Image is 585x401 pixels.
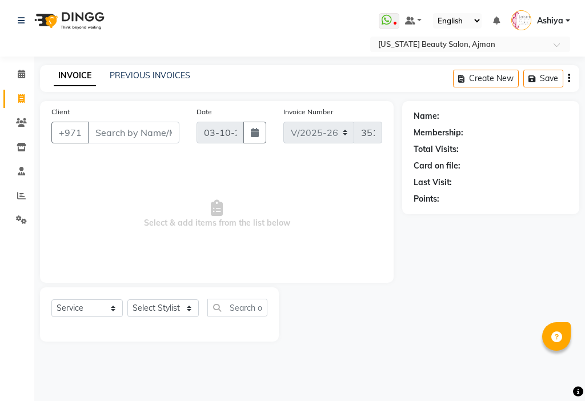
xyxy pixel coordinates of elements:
[537,355,574,390] iframe: chat widget
[197,107,212,117] label: Date
[29,5,107,37] img: logo
[414,127,463,139] div: Membership:
[537,15,563,27] span: Ashiya
[51,122,89,143] button: +971
[414,193,439,205] div: Points:
[414,110,439,122] div: Name:
[511,10,531,30] img: Ashiya
[414,160,460,172] div: Card on file:
[54,66,96,86] a: INVOICE
[453,70,519,87] button: Create New
[414,143,459,155] div: Total Visits:
[51,157,382,271] span: Select & add items from the list below
[207,299,267,316] input: Search or Scan
[110,70,190,81] a: PREVIOUS INVOICES
[414,177,452,189] div: Last Visit:
[283,107,333,117] label: Invoice Number
[88,122,179,143] input: Search by Name/Mobile/Email/Code
[51,107,70,117] label: Client
[523,70,563,87] button: Save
